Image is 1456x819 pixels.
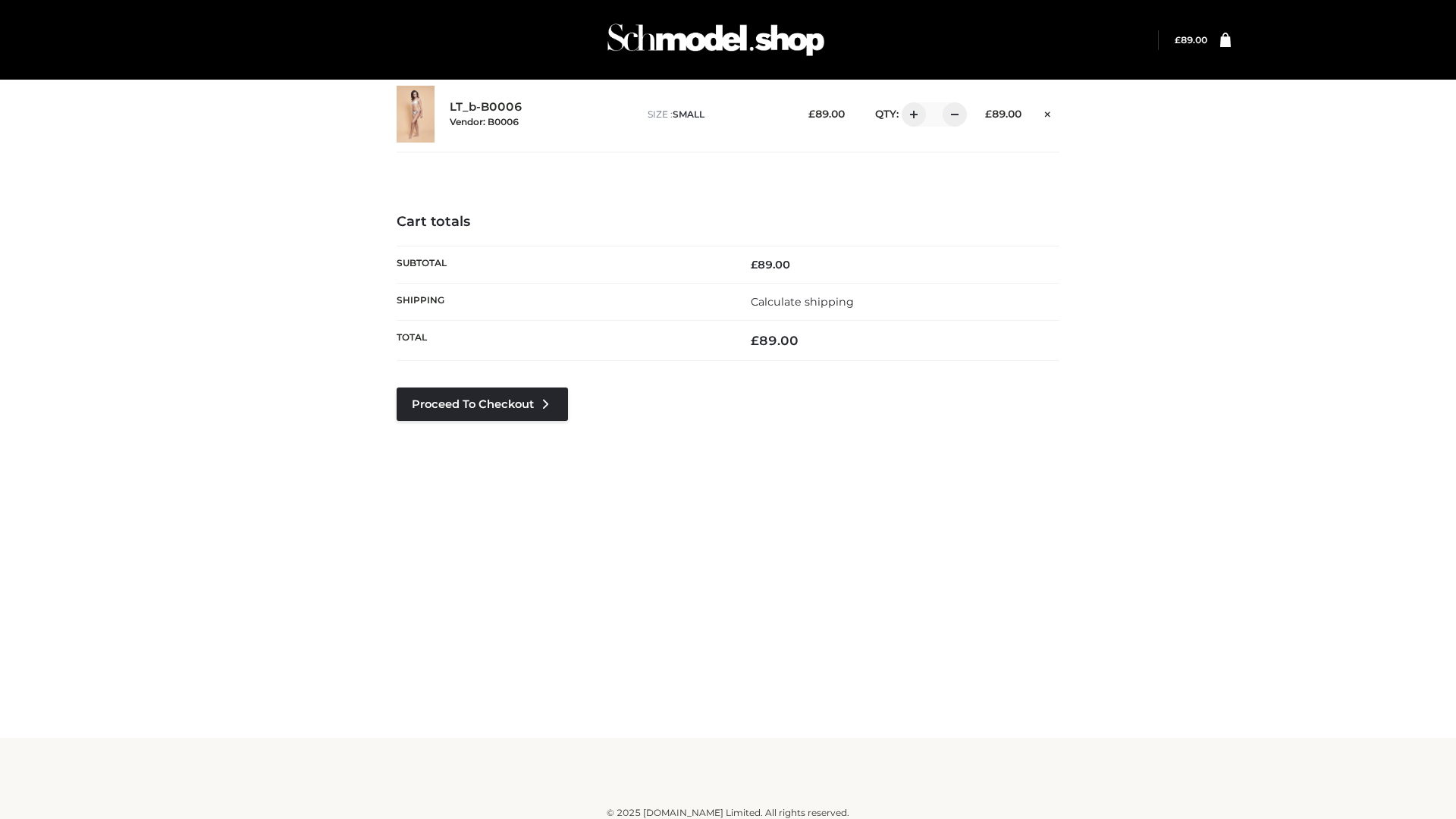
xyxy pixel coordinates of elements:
small: Vendor: B0006 [450,116,519,127]
a: Calculate shipping [751,295,854,309]
span: SMALL [673,108,704,120]
bdi: 89.00 [1175,34,1207,45]
h4: Cart totals [397,214,1059,231]
th: Shipping [397,283,728,320]
span: £ [985,108,992,120]
span: £ [751,258,758,271]
img: LT_b-B0006 - SMALL [397,86,435,143]
a: Remove this item [1037,102,1059,122]
bdi: 89.00 [751,258,790,271]
a: £89.00 [1175,34,1207,45]
span: £ [808,108,815,120]
span: £ [751,333,759,348]
th: Total [397,321,728,361]
bdi: 89.00 [985,108,1021,120]
bdi: 89.00 [808,108,845,120]
p: size : [648,108,785,121]
span: £ [1175,34,1181,45]
div: QTY: [860,102,962,127]
a: LT_b-B0006 [450,100,522,115]
th: Subtotal [397,246,728,283]
img: Schmodel Admin 964 [602,10,830,70]
bdi: 89.00 [751,333,799,348]
a: Proceed to Checkout [397,388,568,421]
